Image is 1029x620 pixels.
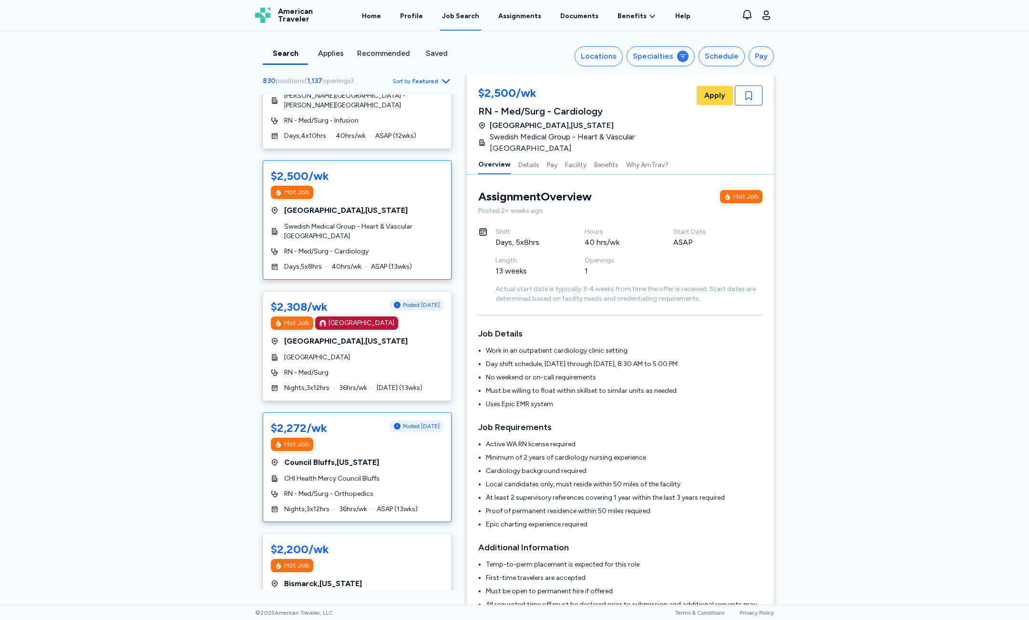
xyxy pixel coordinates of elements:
[284,247,369,256] span: RN - Med/Surg - Cardiology
[339,383,367,393] span: 36 hrs/wk
[392,77,411,85] span: Sort by
[336,131,366,141] span: 40 hrs/wk
[478,154,511,174] button: Overview
[478,541,762,554] h3: Additional Information
[322,77,351,85] span: openings
[357,48,410,59] div: Recommended
[377,504,418,514] span: ASAP ( 13 wks)
[486,480,762,489] li: Local candidates only, must reside within 50 miles of the facility
[271,299,328,315] div: $2,308/wk
[478,105,695,118] div: RN - Med/Surg - Cardiology
[403,422,440,430] span: Posted [DATE]
[284,318,309,328] div: Hot Job
[284,368,329,378] span: RN - Med/Surg
[581,51,617,62] div: Locations
[284,474,380,483] span: CHI Health Mercy Council Bluffs
[312,48,350,59] div: Applies
[331,262,361,272] span: 40 hrs/wk
[271,420,327,436] div: $2,272/wk
[495,256,562,265] div: Length
[490,131,689,154] span: Swedish Medical Group - Heart & Vascular [GEOGRAPHIC_DATA]
[284,188,309,197] div: Hot Job
[740,609,774,616] a: Privacy Policy
[486,346,762,356] li: Work in an outpatient cardiology clinic setting
[486,386,762,396] li: Must be willing to float within skillset to similar units as needed
[675,609,724,616] a: Terms & Conditions
[495,265,562,277] div: 13 weeks
[418,48,455,59] div: Saved
[486,573,762,583] li: First-time travelers are accepted
[486,600,762,619] li: All requested time off must be declared prior to submission and additional requests may not be ac...
[705,51,739,62] div: Schedule
[486,493,762,503] li: At least 2 supervisory references covering 1 year within the last 3 years required
[440,1,481,31] a: Job Search
[594,154,618,174] button: Benefits
[490,120,614,131] span: [GEOGRAPHIC_DATA] , [US_STATE]
[486,453,762,462] li: Minimum of 2 years of cardiology nursing experience
[284,336,408,347] span: [GEOGRAPHIC_DATA] , [US_STATE]
[585,237,651,248] div: 40 hrs/wk
[284,131,326,141] span: Days , 4 x 10 hrs
[284,91,443,110] span: [PERSON_NAME][GEOGRAPHIC_DATA] - [PERSON_NAME][GEOGRAPHIC_DATA]
[271,542,329,557] div: $2,200/wk
[284,116,359,126] span: RN - Med/Surg - Infusion
[284,578,362,589] span: Bismarck , [US_STATE]
[486,399,762,409] li: Uses Epic EMR system
[375,131,416,141] span: ASAP ( 12 wks)
[267,48,304,59] div: Search
[697,86,733,105] button: Apply
[585,227,651,237] div: Hours
[271,168,329,184] div: $2,500/wk
[585,265,651,277] div: 1
[284,262,322,272] span: Days , 5 x 8 hrs
[495,284,762,304] div: Actual start date is typically 3-4 weeks from time the offer is received. Start dates are determi...
[755,51,768,62] div: Pay
[392,75,452,87] button: Sort byFeatured
[284,440,309,449] div: Hot Job
[749,46,774,66] button: Pay
[377,383,422,393] span: [DATE] ( 13 wks)
[565,154,587,174] button: Facility
[478,189,592,204] div: Assignment Overview
[412,77,438,85] span: Featured
[284,489,373,499] span: RN - Med/Surg - Orthopedics
[478,206,762,216] div: Posted 2+ weeks ago
[307,77,322,85] span: 1,137
[518,154,539,174] button: Details
[276,77,305,85] span: positions
[278,8,313,23] span: American Traveler
[575,46,623,66] button: Locations
[617,11,656,21] a: Benefits
[486,587,762,596] li: Must be open to permanent hire if offered
[673,227,740,237] div: Start Date
[403,301,440,309] span: Posted [DATE]
[284,205,408,216] span: [GEOGRAPHIC_DATA] , [US_STATE]
[255,609,333,617] span: © 2025 American Traveler, LLC
[617,11,647,21] span: Benefits
[495,237,562,248] div: Days, 5x8hrs
[442,11,479,21] div: Job Search
[284,383,329,393] span: Nights , 3 x 12 hrs
[284,222,443,241] span: Swedish Medical Group - Heart & Vascular [GEOGRAPHIC_DATA]
[486,373,762,382] li: No weekend or on-call requirements
[486,506,762,516] li: Proof of permanent residence within 50 miles required
[263,76,357,86] div: ( )
[371,262,412,272] span: ASAP ( 13 wks)
[626,154,669,174] button: Why AmTrav?
[263,77,276,85] span: 830
[699,46,745,66] button: Schedule
[673,237,740,248] div: ASAP
[495,227,562,237] div: Shift
[284,457,379,468] span: Council Bluffs , [US_STATE]
[284,561,309,570] div: Hot Job
[478,327,762,340] h3: Job Details
[486,440,762,449] li: Active WA RN license required
[585,256,651,265] div: Openings
[255,8,270,23] img: Logo
[547,154,557,174] button: Pay
[339,504,367,514] span: 36 hrs/wk
[627,46,695,66] button: Specialties
[284,504,329,514] span: Nights , 3 x 12 hrs
[478,85,695,103] div: $2,500/wk
[486,560,762,569] li: Temp-to-perm placement is expected for this role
